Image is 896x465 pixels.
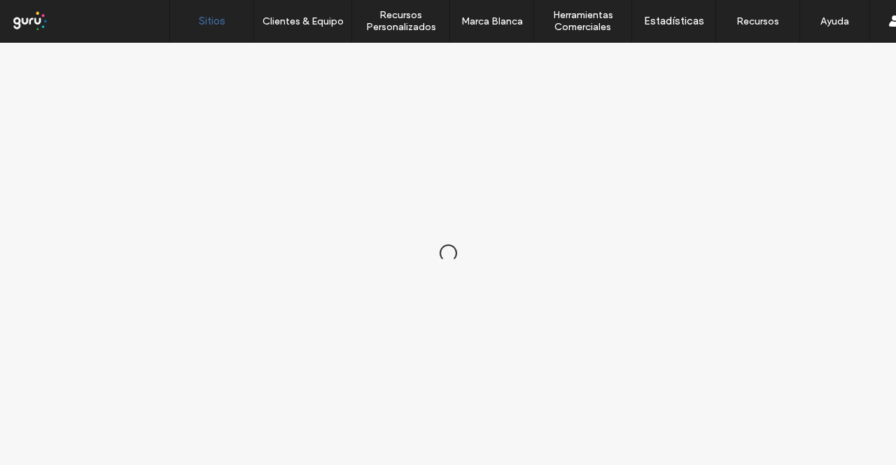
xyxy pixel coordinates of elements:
[199,15,225,27] label: Sitios
[820,15,849,27] label: Ayuda
[736,15,779,27] label: Recursos
[534,9,631,33] label: Herramientas Comerciales
[352,9,449,33] label: Recursos Personalizados
[262,15,344,27] label: Clientes & Equipo
[644,15,704,27] label: Estadísticas
[461,15,523,27] label: Marca Blanca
